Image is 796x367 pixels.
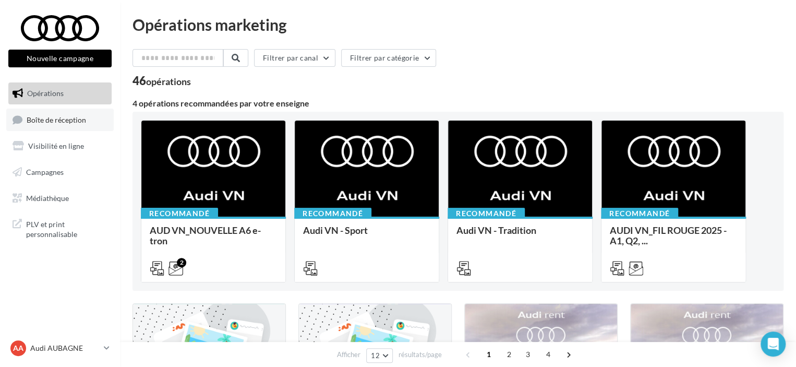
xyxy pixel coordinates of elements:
div: 4 opérations recommandées par votre enseigne [132,99,783,108]
span: 2 [501,346,517,363]
div: Opérations marketing [132,17,783,32]
div: Recommandé [448,208,525,219]
span: Afficher [337,350,360,360]
span: AUDI VN_FIL ROUGE 2025 - A1, Q2, ... [610,224,727,246]
p: Audi AUBAGNE [30,343,100,353]
span: 3 [520,346,536,363]
a: Médiathèque [6,187,114,209]
div: 46 [132,75,191,87]
div: 2 [177,258,186,267]
span: 1 [480,346,497,363]
span: Audi VN - Tradition [456,224,536,236]
div: Recommandé [141,208,218,219]
span: AA [13,343,23,353]
span: Boîte de réception [27,115,86,124]
span: résultats/page [399,350,442,360]
span: Médiathèque [26,193,69,202]
span: Campagnes [26,168,64,176]
span: 12 [371,351,380,360]
button: Filtrer par catégorie [341,49,436,67]
a: Visibilité en ligne [6,135,114,157]
button: 12 [366,348,393,363]
span: Audi VN - Sport [303,224,368,236]
a: Boîte de réception [6,109,114,131]
span: Opérations [27,89,64,98]
span: 4 [540,346,557,363]
div: Open Intercom Messenger [761,332,786,357]
a: Campagnes [6,161,114,183]
a: Opérations [6,82,114,104]
div: Recommandé [294,208,371,219]
span: PLV et print personnalisable [26,217,107,240]
span: Visibilité en ligne [28,141,84,150]
div: Recommandé [601,208,678,219]
a: AA Audi AUBAGNE [8,338,112,358]
span: AUD VN_NOUVELLE A6 e-tron [150,224,261,246]
button: Filtrer par canal [254,49,335,67]
a: PLV et print personnalisable [6,213,114,244]
div: opérations [146,77,191,86]
button: Nouvelle campagne [8,50,112,67]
